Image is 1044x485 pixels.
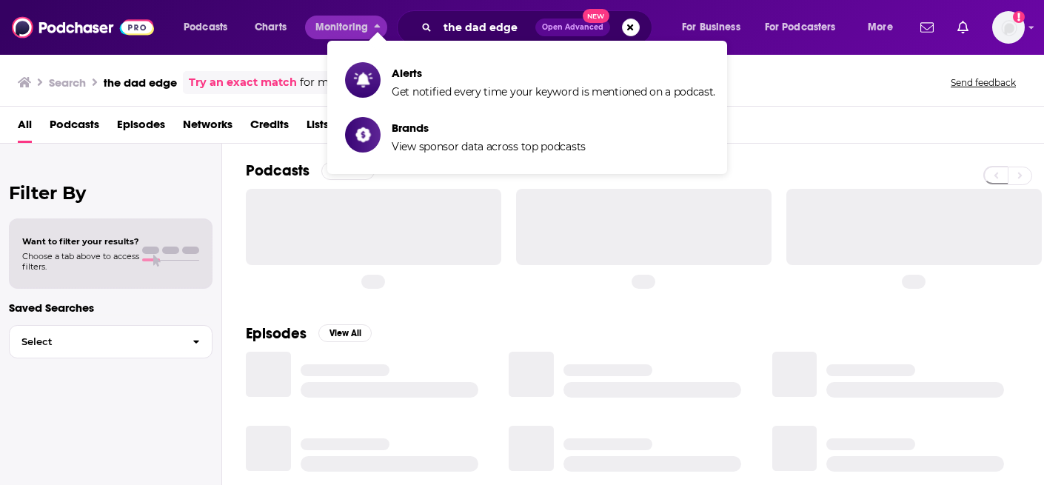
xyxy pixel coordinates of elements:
[173,16,247,39] button: open menu
[22,251,139,272] span: Choose a tab above to access filters.
[951,15,974,40] a: Show notifications dropdown
[583,9,609,23] span: New
[9,325,213,358] button: Select
[246,161,375,180] a: PodcastsView All
[9,301,213,315] p: Saved Searches
[868,17,893,38] span: More
[255,17,287,38] span: Charts
[682,17,740,38] span: For Business
[992,11,1025,44] span: Logged in as megcassidy
[246,324,307,343] h2: Episodes
[9,182,213,204] h2: Filter By
[10,337,181,347] span: Select
[117,113,165,143] a: Episodes
[189,74,297,91] a: Try an exact match
[321,162,375,180] button: View All
[315,17,368,38] span: Monitoring
[992,11,1025,44] img: User Profile
[300,74,428,91] span: for more precise results
[672,16,759,39] button: open menu
[246,324,372,343] a: EpisodesView All
[914,15,940,40] a: Show notifications dropdown
[392,121,586,135] span: Brands
[318,324,372,342] button: View All
[246,161,309,180] h2: Podcasts
[307,113,329,143] a: Lists
[765,17,836,38] span: For Podcasters
[392,85,715,98] span: Get notified every time your keyword is mentioned on a podcast.
[49,76,86,90] h3: Search
[22,236,139,247] span: Want to filter your results?
[184,17,227,38] span: Podcasts
[18,113,32,143] a: All
[992,11,1025,44] button: Show profile menu
[392,66,715,80] span: Alerts
[183,113,232,143] a: Networks
[411,10,666,44] div: Search podcasts, credits, & more...
[305,16,387,39] button: close menu
[535,19,610,36] button: Open AdvancedNew
[542,24,603,31] span: Open Advanced
[438,16,535,39] input: Search podcasts, credits, & more...
[1013,11,1025,23] svg: Add a profile image
[857,16,911,39] button: open menu
[392,140,586,153] span: View sponsor data across top podcasts
[50,113,99,143] a: Podcasts
[104,76,177,90] h3: the dad edge
[250,113,289,143] a: Credits
[245,16,295,39] a: Charts
[946,76,1020,89] button: Send feedback
[755,16,857,39] button: open menu
[12,13,154,41] img: Podchaser - Follow, Share and Rate Podcasts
